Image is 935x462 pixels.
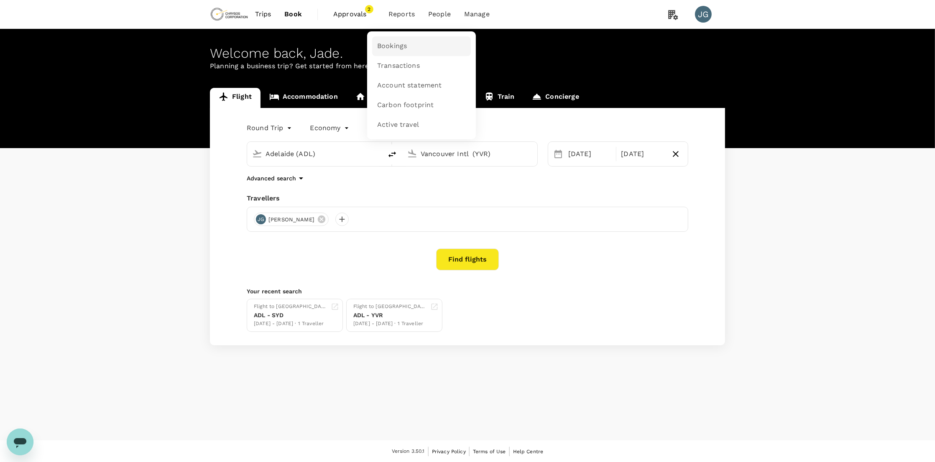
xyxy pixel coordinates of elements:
div: JG [695,6,712,23]
div: Flight to [GEOGRAPHIC_DATA] [353,303,427,311]
button: Advanced search [247,173,306,183]
p: Advanced search [247,174,296,182]
p: Planning a business trip? Get started from here. [210,61,725,71]
div: [DATE] [565,146,614,162]
p: Your recent search [247,287,688,295]
div: JG [256,214,266,224]
span: Terms of Use [473,449,506,454]
span: Book [284,9,302,19]
iframe: Button to launch messaging window [7,429,33,455]
span: [PERSON_NAME] [263,216,319,224]
span: Account statement [377,81,442,90]
button: Open [531,153,533,154]
span: Carbon footprint [377,100,434,110]
span: Help Centre [513,449,544,454]
span: Transactions [377,61,420,71]
span: Trips [255,9,271,19]
div: Round Trip [247,121,294,135]
a: Active travel [372,115,471,135]
button: delete [382,144,402,164]
a: Train [475,88,524,108]
a: Account statement [372,76,471,95]
span: People [428,9,451,19]
div: Travellers [247,193,688,203]
div: ADL - SYD [254,311,327,320]
span: Privacy Policy [432,449,466,454]
div: [DATE] - [DATE] · 1 Traveller [353,320,427,328]
a: Concierge [523,88,588,108]
span: Approvals [333,9,375,19]
span: Reports [388,9,415,19]
div: [DATE] - [DATE] · 1 Traveller [254,320,327,328]
div: Economy [310,121,351,135]
span: Active travel [377,120,419,130]
div: Welcome back , Jade . [210,46,725,61]
a: Transactions [372,56,471,76]
span: Manage [464,9,490,19]
a: Help Centre [513,447,544,456]
span: Version 3.50.1 [392,447,425,456]
a: Flight [210,88,261,108]
button: Find flights [436,249,499,270]
div: ADL - YVR [353,311,427,320]
a: Privacy Policy [432,447,466,456]
a: Terms of Use [473,447,506,456]
a: Bookings [372,36,471,56]
a: Long stay [347,88,411,108]
input: Going to [421,147,520,160]
a: Accommodation [261,88,347,108]
a: Carbon footprint [372,95,471,115]
span: 2 [365,5,373,13]
img: Chrysos Corporation [210,5,248,23]
div: Flight to [GEOGRAPHIC_DATA] [254,303,327,311]
input: Depart from [266,147,365,160]
div: [DATE] [618,146,667,162]
div: JG[PERSON_NAME] [254,213,329,226]
button: Open [376,153,378,154]
span: Bookings [377,41,407,51]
